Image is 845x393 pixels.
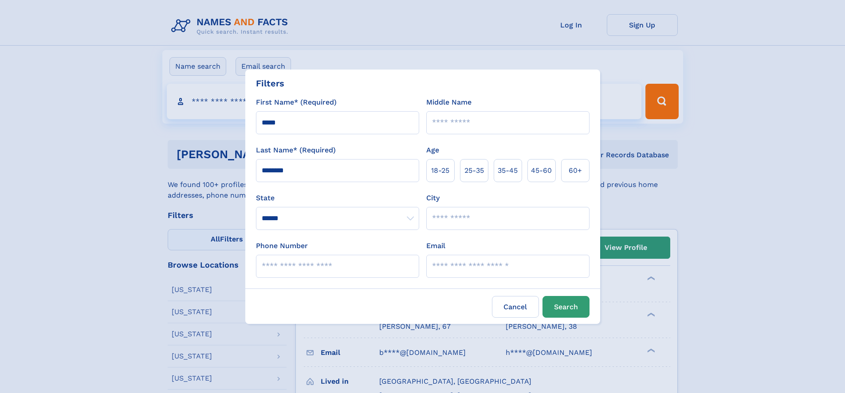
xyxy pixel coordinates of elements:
[464,165,484,176] span: 25‑35
[256,145,336,156] label: Last Name* (Required)
[256,241,308,251] label: Phone Number
[542,296,590,318] button: Search
[426,193,440,203] label: City
[498,165,518,176] span: 35‑45
[256,193,419,203] label: State
[426,97,472,108] label: Middle Name
[492,296,539,318] label: Cancel
[531,165,552,176] span: 45‑60
[426,145,439,156] label: Age
[569,165,582,176] span: 60+
[256,77,284,90] div: Filters
[431,165,449,176] span: 18‑25
[426,241,445,251] label: Email
[256,97,337,108] label: First Name* (Required)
